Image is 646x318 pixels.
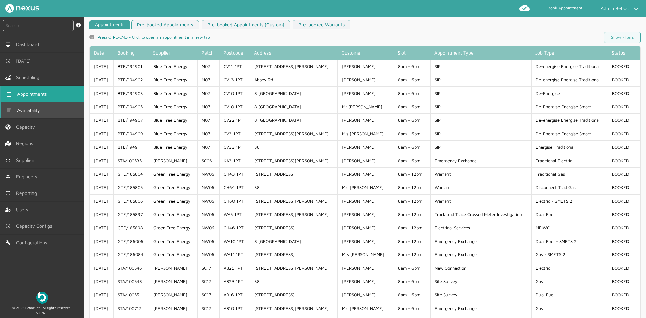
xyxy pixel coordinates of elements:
[337,181,394,194] td: Mis [PERSON_NAME]
[337,73,394,86] td: [PERSON_NAME]
[16,157,38,163] span: Suppliers
[394,248,430,261] td: 8am - 12pm
[90,154,113,167] td: [DATE]
[149,302,197,315] td: [PERSON_NAME]
[90,86,113,100] td: [DATE]
[250,167,337,181] td: [STREET_ADDRESS]
[90,140,113,154] td: [DATE]
[337,86,394,100] td: [PERSON_NAME]
[250,288,337,302] td: [STREET_ADDRESS]
[250,208,337,221] td: [STREET_ADDRESS][PERSON_NAME]
[16,75,42,80] span: Scheduling
[337,127,394,140] td: Mis [PERSON_NAME]
[197,140,219,154] td: M07
[3,20,74,31] input: Search by: Ref, PostCode, MPAN, MPRN, Account, Customer
[197,127,219,140] td: M07
[430,100,531,113] td: SIP
[531,113,608,127] td: De-energise Energise Traditional
[394,46,430,60] th: Slot
[149,194,197,208] td: Green Tree Energy
[197,261,219,275] td: SC17
[430,167,531,181] td: Warrant
[250,181,337,194] td: 38
[394,221,430,235] td: 8am - 12pm
[394,113,430,127] td: 8am - 6pm
[394,302,430,315] td: 8am - 6pm
[430,181,531,194] td: Warrant
[608,73,640,86] td: BOOKED
[90,181,113,194] td: [DATE]
[531,235,608,248] td: Dual Fuel - SMETS 2
[197,167,219,181] td: NW06
[16,124,38,130] span: Capacity
[149,221,197,235] td: Green Tree Energy
[197,86,219,100] td: M07
[219,127,250,140] td: CV3 1PT
[89,20,130,29] a: Appointments
[430,248,531,261] td: Emergency Exchange
[337,167,394,181] td: [PERSON_NAME]
[541,3,589,14] a: Book Appointment
[394,275,430,288] td: 8am - 6pm
[394,86,430,100] td: 8am - 6pm
[608,208,640,221] td: BOOKED
[394,154,430,167] td: 8am - 6pm
[250,46,337,60] th: Address
[531,302,608,315] td: Gas
[337,235,394,248] td: [PERSON_NAME]
[149,248,197,261] td: Green Tree Energy
[149,208,197,221] td: Green Tree Energy
[531,181,608,194] td: Disconnect Trad Gas
[6,108,12,113] img: md-list.svg
[197,60,219,73] td: M07
[5,240,11,245] img: md-build.svg
[149,73,197,86] td: Blue Tree Energy
[5,157,11,163] img: md-contract.svg
[197,208,219,221] td: NW06
[113,167,149,181] td: GTE/185804
[250,248,337,261] td: [STREET_ADDRESS]
[250,100,337,113] td: 8 [GEOGRAPHIC_DATA]
[250,221,337,235] td: [STREET_ADDRESS]
[5,42,11,47] img: md-desktop.svg
[197,154,219,167] td: SC06
[608,154,640,167] td: BOOKED
[90,248,113,261] td: [DATE]
[90,100,113,113] td: [DATE]
[337,46,394,60] th: Customer
[337,221,394,235] td: [PERSON_NAME]
[337,275,394,288] td: [PERSON_NAME]
[608,46,640,60] th: Status
[219,86,250,100] td: CV10 1PT
[149,60,197,73] td: Blue Tree Energy
[113,248,149,261] td: GTE/186084
[608,181,640,194] td: BOOKED
[17,91,49,97] span: Appointments
[113,288,149,302] td: STA/100551
[197,221,219,235] td: NW06
[113,140,149,154] td: BTE/194911
[394,194,430,208] td: 8am - 12pm
[531,221,608,235] td: MEIWC
[16,42,42,47] span: Dashboard
[531,208,608,221] td: Dual Fuel
[430,261,531,275] td: New Connection
[337,140,394,154] td: [PERSON_NAME]
[113,221,149,235] td: GTE/185898
[219,113,250,127] td: CV22 1PT
[149,261,197,275] td: [PERSON_NAME]
[430,288,531,302] td: Site Survey
[531,86,608,100] td: De-Energise
[197,235,219,248] td: NW06
[430,275,531,288] td: Site Survey
[604,32,641,43] a: Show Filters
[197,181,219,194] td: NW06
[113,127,149,140] td: BTE/194909
[430,208,531,221] td: Track and Trace Crossed Meter Investigation
[519,3,530,13] img: md-cloud-done.svg
[197,275,219,288] td: SC17
[293,20,350,29] a: Pre-booked Warrants
[337,208,394,221] td: [PERSON_NAME]
[197,288,219,302] td: SC17
[337,60,394,73] td: [PERSON_NAME]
